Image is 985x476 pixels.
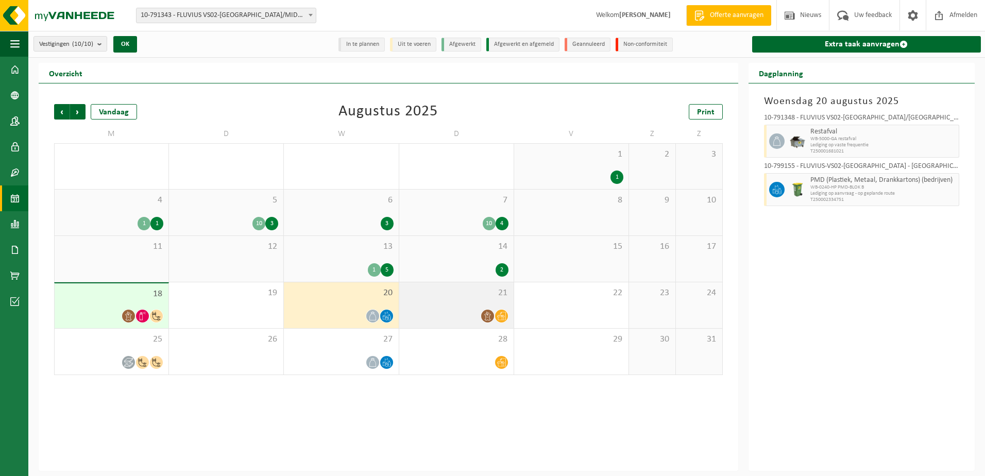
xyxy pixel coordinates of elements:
td: M [54,125,169,143]
span: 4 [60,195,163,206]
li: Afgewerkt [441,38,481,52]
li: In te plannen [338,38,385,52]
span: 11 [60,241,163,252]
span: PMD (Plastiek, Metaal, Drankkartons) (bedrijven) [810,176,956,184]
h2: Dagplanning [749,63,813,83]
span: 15 [519,241,623,252]
div: Vandaag [91,104,137,120]
span: 5 [174,195,278,206]
span: 25 [60,334,163,345]
span: 13 [289,241,393,252]
span: 10-791343 - FLUVIUS VS02-BRUGGE/MIDDENKUST [136,8,316,23]
span: Volgende [70,104,86,120]
span: 29 [519,334,623,345]
span: T250002334751 [810,197,956,203]
li: Afgewerkt en afgemeld [486,38,559,52]
span: 28 [404,334,508,345]
span: 6 [289,195,393,206]
a: Print [689,104,723,120]
td: Z [676,125,723,143]
span: Restafval [810,128,956,136]
div: 3 [381,217,394,230]
span: 10 [681,195,717,206]
div: 10 [252,217,265,230]
span: 10-791343 - FLUVIUS VS02-BRUGGE/MIDDENKUST [137,8,316,23]
div: 1 [138,217,150,230]
span: 18 [60,288,163,300]
span: 24 [681,287,717,299]
button: Vestigingen(10/10) [33,36,107,52]
span: 16 [634,241,670,252]
div: 1 [368,263,381,277]
span: 1 [519,149,623,160]
a: Offerte aanvragen [686,5,771,26]
td: D [399,125,514,143]
span: Offerte aanvragen [707,10,766,21]
span: Print [697,108,715,116]
div: 10-791348 - FLUVIUS VS02-[GEOGRAPHIC_DATA]/[GEOGRAPHIC_DATA]-OPHAALPUNTEN [GEOGRAPHIC_DATA] - [GE... [764,114,959,125]
span: Vestigingen [39,37,93,52]
span: 7 [404,195,508,206]
span: Vorige [54,104,70,120]
span: 31 [681,334,717,345]
h2: Overzicht [39,63,93,83]
td: Z [629,125,676,143]
li: Non-conformiteit [616,38,673,52]
span: 17 [681,241,717,252]
div: 3 [265,217,278,230]
count: (10/10) [72,41,93,47]
span: 22 [519,287,623,299]
div: 4 [496,217,508,230]
span: 27 [289,334,393,345]
span: WB-0240-HP PMD-BLOK B [810,184,956,191]
span: 8 [519,195,623,206]
span: 26 [174,334,278,345]
span: Lediging op aanvraag - op geplande route [810,191,956,197]
span: 9 [634,195,670,206]
span: 23 [634,287,670,299]
span: T250001681021 [810,148,956,155]
strong: [PERSON_NAME] [619,11,671,19]
div: Augustus 2025 [338,104,438,120]
button: OK [113,36,137,53]
td: W [284,125,399,143]
span: 19 [174,287,278,299]
div: 10-799155 - FLUVIUS-VS02-[GEOGRAPHIC_DATA] - [GEOGRAPHIC_DATA] [764,163,959,173]
a: Extra taak aanvragen [752,36,981,53]
span: 14 [404,241,508,252]
span: Lediging op vaste frequentie [810,142,956,148]
li: Geannuleerd [565,38,610,52]
td: D [169,125,284,143]
span: WB-5000-GA restafval [810,136,956,142]
td: V [514,125,629,143]
span: 12 [174,241,278,252]
div: 10 [483,217,496,230]
h3: Woensdag 20 augustus 2025 [764,94,959,109]
span: 2 [634,149,670,160]
div: 5 [381,263,394,277]
div: 1 [610,171,623,184]
span: 3 [681,149,717,160]
span: 20 [289,287,393,299]
div: 2 [496,263,508,277]
span: 21 [404,287,508,299]
img: WB-0240-HPE-GN-50 [790,182,805,197]
img: WB-5000-GAL-GY-01 [790,133,805,149]
div: 1 [150,217,163,230]
li: Uit te voeren [390,38,436,52]
span: 30 [634,334,670,345]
